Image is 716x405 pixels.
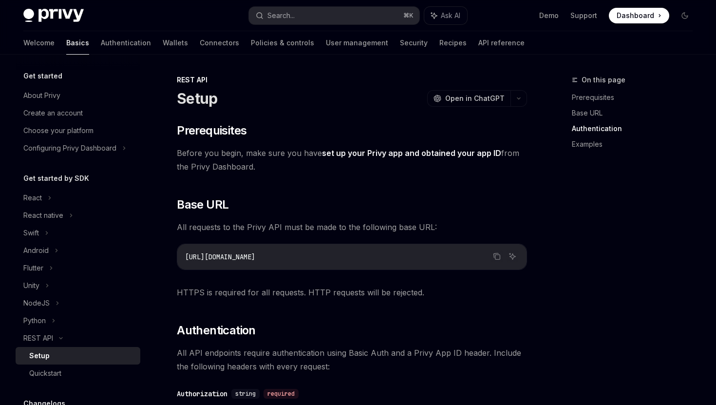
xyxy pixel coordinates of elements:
[177,123,246,138] span: Prerequisites
[177,220,527,234] span: All requests to the Privy API must be made to the following base URL:
[23,332,53,344] div: REST API
[177,146,527,174] span: Before you begin, make sure you have from the Privy Dashboard.
[177,197,228,212] span: Base URL
[400,31,428,55] a: Security
[249,7,419,24] button: Search...⌘K
[570,11,597,20] a: Support
[539,11,559,20] a: Demo
[617,11,654,20] span: Dashboard
[23,9,84,22] img: dark logo
[16,365,140,382] a: Quickstart
[23,262,43,274] div: Flutter
[235,390,256,398] span: string
[177,286,527,299] span: HTTPS is required for all requests. HTTP requests will be rejected.
[23,192,42,204] div: React
[23,210,63,221] div: React native
[322,148,501,158] a: set up your Privy app and obtained your app ID
[185,252,255,261] span: [URL][DOMAIN_NAME]
[267,10,295,21] div: Search...
[572,136,700,152] a: Examples
[23,107,83,119] div: Create an account
[445,94,505,103] span: Open in ChatGPT
[23,90,60,101] div: About Privy
[478,31,525,55] a: API reference
[16,104,140,122] a: Create an account
[101,31,151,55] a: Authentication
[23,315,46,327] div: Python
[572,121,700,136] a: Authentication
[326,31,388,55] a: User management
[177,90,217,107] h1: Setup
[403,12,414,19] span: ⌘ K
[177,346,527,373] span: All API endpoints require authentication using Basic Auth and a Privy App ID header. Include the ...
[23,245,49,256] div: Android
[609,8,669,23] a: Dashboard
[23,125,94,136] div: Choose your platform
[441,11,460,20] span: Ask AI
[29,367,61,379] div: Quickstart
[177,75,527,85] div: REST API
[572,105,700,121] a: Base URL
[23,70,62,82] h5: Get started
[23,280,39,291] div: Unity
[16,87,140,104] a: About Privy
[23,173,89,184] h5: Get started by SDK
[177,323,256,338] span: Authentication
[264,389,299,399] div: required
[427,90,510,107] button: Open in ChatGPT
[66,31,89,55] a: Basics
[677,8,693,23] button: Toggle dark mode
[490,250,503,263] button: Copy the contents from the code block
[16,122,140,139] a: Choose your platform
[424,7,467,24] button: Ask AI
[23,297,50,309] div: NodeJS
[572,90,700,105] a: Prerequisites
[200,31,239,55] a: Connectors
[16,347,140,365] a: Setup
[23,227,39,239] div: Swift
[29,350,50,362] div: Setup
[251,31,314,55] a: Policies & controls
[177,389,227,399] div: Authorization
[23,142,116,154] div: Configuring Privy Dashboard
[163,31,188,55] a: Wallets
[23,31,55,55] a: Welcome
[582,74,625,86] span: On this page
[506,250,519,263] button: Ask AI
[439,31,467,55] a: Recipes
